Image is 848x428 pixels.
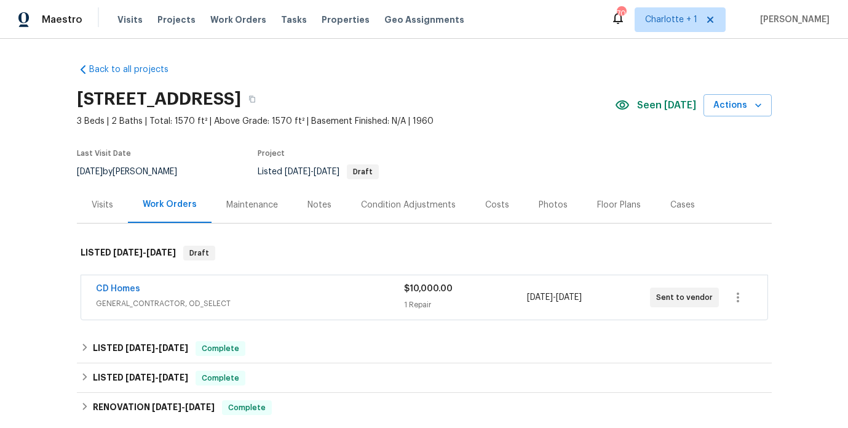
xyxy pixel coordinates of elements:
[77,164,192,179] div: by [PERSON_NAME]
[77,150,131,157] span: Last Visit Date
[77,115,615,127] span: 3 Beds | 2 Baths | Total: 1570 ft² | Above Grade: 1570 ft² | Basement Finished: N/A | 1960
[348,168,378,176] span: Draft
[42,14,82,26] span: Maestro
[645,14,697,26] span: Charlotte + 1
[93,341,188,356] h6: LISTED
[670,199,695,211] div: Cases
[96,297,404,310] span: GENERAL_CONTRACTOR, OD_SELECT
[185,403,215,411] span: [DATE]
[404,299,527,311] div: 1 Repair
[539,199,568,211] div: Photos
[197,342,244,355] span: Complete
[703,94,772,117] button: Actions
[113,248,176,257] span: -
[485,199,509,211] div: Costs
[92,199,113,211] div: Visits
[322,14,370,26] span: Properties
[597,199,641,211] div: Floor Plans
[159,373,188,382] span: [DATE]
[113,248,143,257] span: [DATE]
[755,14,830,26] span: [PERSON_NAME]
[77,168,103,176] span: [DATE]
[241,88,263,110] button: Copy Address
[527,291,582,304] span: -
[258,150,285,157] span: Project
[285,168,311,176] span: [DATE]
[527,293,553,302] span: [DATE]
[152,403,181,411] span: [DATE]
[152,403,215,411] span: -
[125,373,155,382] span: [DATE]
[281,15,307,24] span: Tasks
[617,7,625,20] div: 70
[285,168,339,176] span: -
[125,373,188,382] span: -
[143,198,197,211] div: Work Orders
[77,233,772,273] div: LISTED [DATE]-[DATE]Draft
[77,93,241,105] h2: [STREET_ADDRESS]
[77,393,772,422] div: RENOVATION [DATE]-[DATE]Complete
[93,400,215,415] h6: RENOVATION
[223,402,271,414] span: Complete
[404,285,453,293] span: $10,000.00
[258,168,379,176] span: Listed
[384,14,464,26] span: Geo Assignments
[125,344,188,352] span: -
[77,334,772,363] div: LISTED [DATE]-[DATE]Complete
[361,199,456,211] div: Condition Adjustments
[210,14,266,26] span: Work Orders
[713,98,762,113] span: Actions
[117,14,143,26] span: Visits
[146,248,176,257] span: [DATE]
[307,199,331,211] div: Notes
[96,285,140,293] a: CD Homes
[197,372,244,384] span: Complete
[81,246,176,260] h6: LISTED
[184,247,214,259] span: Draft
[656,291,718,304] span: Sent to vendor
[159,344,188,352] span: [DATE]
[77,63,195,76] a: Back to all projects
[556,293,582,302] span: [DATE]
[157,14,196,26] span: Projects
[314,168,339,176] span: [DATE]
[637,99,696,111] span: Seen [DATE]
[77,363,772,393] div: LISTED [DATE]-[DATE]Complete
[226,199,278,211] div: Maintenance
[93,371,188,386] h6: LISTED
[125,344,155,352] span: [DATE]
